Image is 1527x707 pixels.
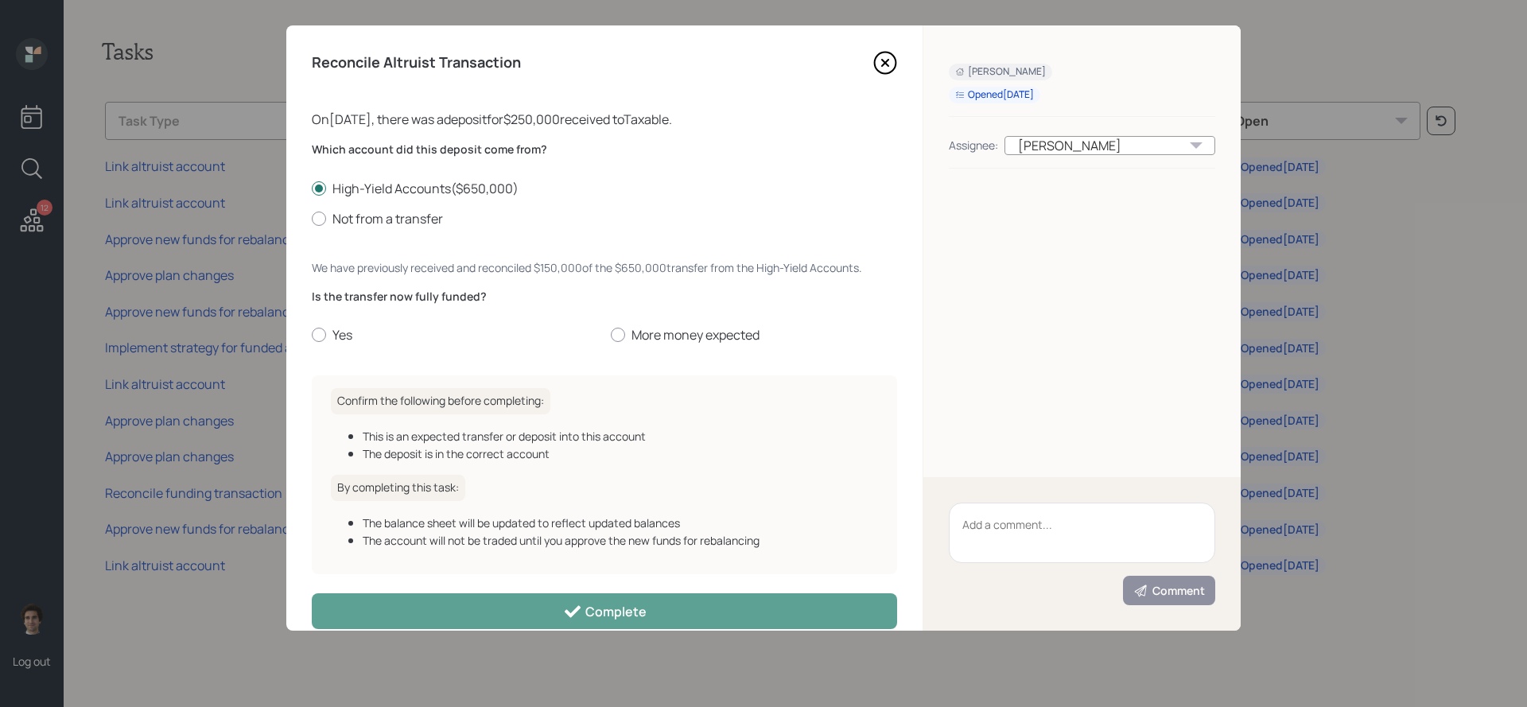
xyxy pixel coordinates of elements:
label: More money expected [611,326,897,344]
div: Assignee: [949,137,998,153]
div: The balance sheet will be updated to reflect updated balances [363,515,878,531]
label: Not from a transfer [312,210,897,227]
div: This is an expected transfer or deposit into this account [363,428,878,445]
div: Opened [DATE] [955,88,1034,102]
div: Comment [1133,583,1205,599]
h6: Confirm the following before completing: [331,388,550,414]
label: Is the transfer now fully funded? [312,289,897,305]
div: On [DATE] , there was a deposit for $250,000 received to Taxable . [312,110,897,129]
h4: Reconcile Altruist Transaction [312,54,521,72]
h6: By completing this task: [331,475,465,501]
button: Comment [1123,576,1215,605]
div: [PERSON_NAME] [1004,136,1215,155]
label: Which account did this deposit come from? [312,142,897,157]
div: The account will not be traded until you approve the new funds for rebalancing [363,532,878,549]
div: We have previously received and reconciled $150,000 of the $650,000 transfer from the High-Yield ... [312,259,897,276]
div: The deposit is in the correct account [363,445,878,462]
label: Yes [312,326,598,344]
div: Complete [563,602,647,621]
div: [PERSON_NAME] [955,65,1046,79]
label: High-Yield Accounts ( $650,000 ) [312,180,897,197]
button: Complete [312,593,897,629]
